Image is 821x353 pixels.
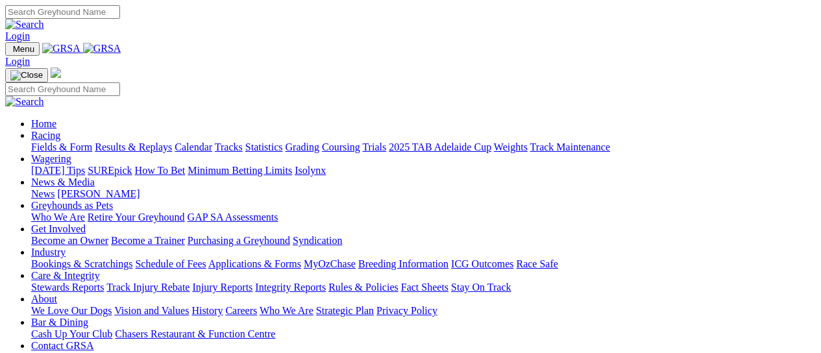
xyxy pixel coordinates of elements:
[31,258,132,269] a: Bookings & Scratchings
[31,328,112,339] a: Cash Up Your Club
[516,258,558,269] a: Race Safe
[451,258,513,269] a: ICG Outcomes
[362,141,386,152] a: Trials
[286,141,319,152] a: Grading
[31,188,816,200] div: News & Media
[31,340,93,351] a: Contact GRSA
[5,82,120,96] input: Search
[31,200,113,211] a: Greyhounds as Pets
[31,165,816,176] div: Wagering
[135,165,186,176] a: How To Bet
[31,247,66,258] a: Industry
[175,141,212,152] a: Calendar
[328,282,398,293] a: Rules & Policies
[31,258,816,270] div: Industry
[31,328,816,340] div: Bar & Dining
[401,282,448,293] a: Fact Sheets
[31,305,816,317] div: About
[5,68,48,82] button: Toggle navigation
[215,141,243,152] a: Tracks
[188,212,278,223] a: GAP SA Assessments
[260,305,313,316] a: Who We Are
[135,258,206,269] a: Schedule of Fees
[192,282,252,293] a: Injury Reports
[358,258,448,269] a: Breeding Information
[5,96,44,108] img: Search
[191,305,223,316] a: History
[88,165,132,176] a: SUREpick
[114,305,189,316] a: Vision and Values
[451,282,511,293] a: Stay On Track
[31,130,60,141] a: Racing
[31,165,85,176] a: [DATE] Tips
[31,235,816,247] div: Get Involved
[106,282,190,293] a: Track Injury Rebate
[13,44,34,54] span: Menu
[530,141,610,152] a: Track Maintenance
[5,5,120,19] input: Search
[304,258,356,269] a: MyOzChase
[31,153,71,164] a: Wagering
[31,270,100,281] a: Care & Integrity
[5,42,40,56] button: Toggle navigation
[95,141,172,152] a: Results & Replays
[42,43,80,55] img: GRSA
[83,43,121,55] img: GRSA
[115,328,275,339] a: Chasers Restaurant & Function Centre
[31,305,112,316] a: We Love Our Dogs
[188,165,292,176] a: Minimum Betting Limits
[255,282,326,293] a: Integrity Reports
[31,176,95,188] a: News & Media
[225,305,257,316] a: Careers
[295,165,326,176] a: Isolynx
[376,305,437,316] a: Privacy Policy
[31,293,57,304] a: About
[31,141,92,152] a: Fields & Form
[5,19,44,30] img: Search
[88,212,185,223] a: Retire Your Greyhound
[31,118,56,129] a: Home
[31,212,85,223] a: Who We Are
[5,30,30,42] a: Login
[31,141,816,153] div: Racing
[10,70,43,80] img: Close
[389,141,491,152] a: 2025 TAB Adelaide Cup
[51,67,61,78] img: logo-grsa-white.png
[322,141,360,152] a: Coursing
[31,223,86,234] a: Get Involved
[293,235,342,246] a: Syndication
[316,305,374,316] a: Strategic Plan
[31,212,816,223] div: Greyhounds as Pets
[31,317,88,328] a: Bar & Dining
[111,235,185,246] a: Become a Trainer
[31,282,816,293] div: Care & Integrity
[31,235,108,246] a: Become an Owner
[208,258,301,269] a: Applications & Forms
[57,188,140,199] a: [PERSON_NAME]
[245,141,283,152] a: Statistics
[494,141,528,152] a: Weights
[31,282,104,293] a: Stewards Reports
[31,188,55,199] a: News
[5,56,30,67] a: Login
[188,235,290,246] a: Purchasing a Greyhound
